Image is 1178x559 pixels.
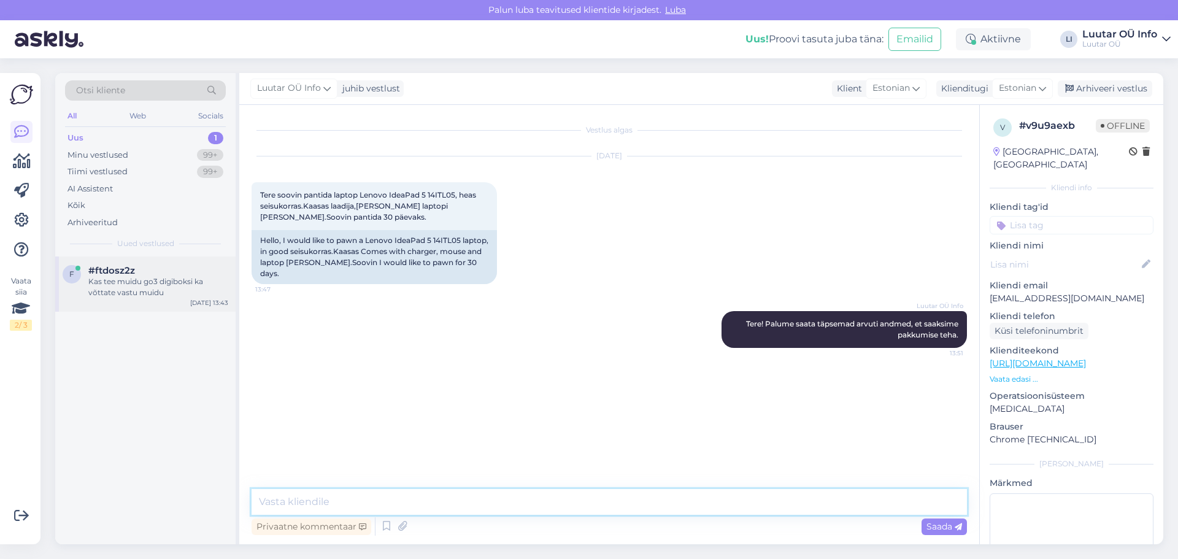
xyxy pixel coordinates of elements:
p: Chrome [TECHNICAL_ID] [990,433,1153,446]
div: Proovi tasuta juba täna: [745,32,883,47]
span: f [69,269,74,279]
input: Lisa nimi [990,258,1139,271]
div: Kliendi info [990,182,1153,193]
div: [GEOGRAPHIC_DATA], [GEOGRAPHIC_DATA] [993,145,1129,171]
div: Klient [832,82,862,95]
div: Vestlus algas [252,125,967,136]
span: Tere! Palume saata täpsemad arvuti andmed, et saaksime pakkumise teha. [746,319,960,339]
span: Luba [661,4,690,15]
img: Askly Logo [10,83,33,106]
span: Tere soovin pantida laptop Lenovo IdeaPad 5 14ITL05, heas seisukorras.Kaasas laadija,[PERSON_NAME... [260,190,478,222]
span: 13:51 [917,349,963,358]
div: 1 [208,132,223,144]
div: AI Assistent [67,183,113,195]
a: Luutar OÜ InfoLuutar OÜ [1082,29,1171,49]
div: Uus [67,132,83,144]
div: Tiimi vestlused [67,166,128,178]
p: Kliendi nimi [990,239,1153,252]
p: Vaata edasi ... [990,374,1153,385]
div: Küsi telefoninumbrit [990,323,1088,339]
p: Märkmed [990,477,1153,490]
div: Kas tee muidu go3 digiboksi ka võttate vastu muidu [88,276,228,298]
div: Luutar OÜ Info [1082,29,1157,39]
input: Lisa tag [990,216,1153,234]
div: Arhiveeri vestlus [1058,80,1152,97]
div: Klienditugi [936,82,988,95]
div: [PERSON_NAME] [990,458,1153,469]
div: 2 / 3 [10,320,32,331]
span: v [1000,123,1005,132]
p: Kliendi tag'id [990,201,1153,214]
div: Kõik [67,199,85,212]
p: Kliendi telefon [990,310,1153,323]
div: Socials [196,108,226,124]
span: Luutar OÜ Info [257,82,321,95]
div: Hello, I would like to pawn a Lenovo IdeaPad 5 14ITL05 laptop, in good seisukorras.Kaasas Comes w... [252,230,497,284]
span: Estonian [872,82,910,95]
div: Luutar OÜ [1082,39,1157,49]
p: Klienditeekond [990,344,1153,357]
b: Uus! [745,33,769,45]
p: Kliendi email [990,279,1153,292]
a: [URL][DOMAIN_NAME] [990,358,1086,369]
span: #ftdosz2z [88,265,135,276]
button: Emailid [888,28,941,51]
span: Luutar OÜ Info [917,301,963,310]
p: Operatsioonisüsteem [990,390,1153,403]
span: Saada [926,521,962,532]
div: Arhiveeritud [67,217,118,229]
div: juhib vestlust [337,82,400,95]
div: Aktiivne [956,28,1031,50]
div: LI [1060,31,1077,48]
div: All [65,108,79,124]
div: 99+ [197,149,223,161]
div: Minu vestlused [67,149,128,161]
span: Estonian [999,82,1036,95]
div: [DATE] [252,150,967,161]
span: Uued vestlused [117,238,174,249]
p: Brauser [990,420,1153,433]
div: [DATE] 13:43 [190,298,228,307]
p: [EMAIL_ADDRESS][DOMAIN_NAME] [990,292,1153,305]
span: Otsi kliente [76,84,125,97]
p: [MEDICAL_DATA] [990,403,1153,415]
span: Offline [1096,119,1150,133]
div: Web [127,108,148,124]
div: Vaata siia [10,276,32,331]
div: # v9u9aexb [1019,118,1096,133]
div: 99+ [197,166,223,178]
div: Privaatne kommentaar [252,519,371,535]
span: 13:47 [255,285,301,294]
